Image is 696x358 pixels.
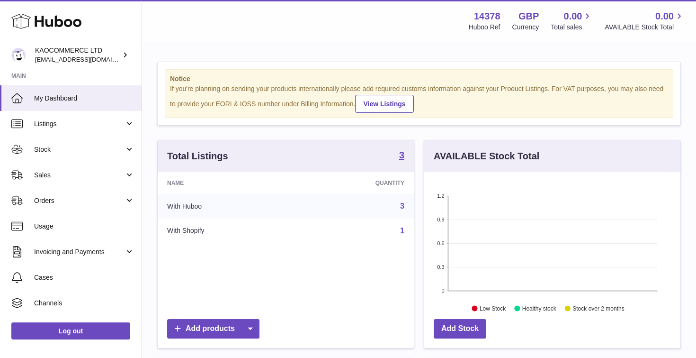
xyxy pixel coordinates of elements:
span: 0.00 [564,10,582,23]
h3: Total Listings [167,150,228,163]
text: 0.9 [437,217,444,222]
span: My Dashboard [34,94,134,103]
text: 0 [441,288,444,294]
strong: 3 [399,150,404,160]
a: 3 [400,202,404,210]
span: Cases [34,273,134,282]
td: With Shopify [158,219,296,243]
span: Usage [34,222,134,231]
text: 0.6 [437,240,444,246]
text: Stock over 2 months [572,305,624,312]
span: Listings [34,119,125,129]
span: Sales [34,171,125,180]
a: 3 [399,150,404,162]
div: Currency [512,23,539,32]
span: [EMAIL_ADDRESS][DOMAIN_NAME] [35,55,139,63]
span: Total sales [551,23,593,32]
strong: GBP [518,10,539,23]
a: Add Stock [434,319,486,339]
td: With Huboo [158,194,296,219]
strong: 14378 [474,10,500,23]
span: Channels [34,299,134,308]
span: Orders [34,196,125,205]
a: View Listings [355,95,413,113]
a: Add products [167,319,259,339]
div: Huboo Ref [469,23,500,32]
text: 1.2 [437,193,444,199]
h3: AVAILABLE Stock Total [434,150,539,163]
a: 0.00 Total sales [551,10,593,32]
text: Healthy stock [522,305,557,312]
span: 0.00 [655,10,674,23]
div: If you're planning on sending your products internationally please add required customs informati... [170,84,668,113]
th: Quantity [296,172,414,194]
img: hello@lunera.co.uk [11,48,26,62]
a: Log out [11,322,130,340]
th: Name [158,172,296,194]
a: 0.00 AVAILABLE Stock Total [605,10,685,32]
text: Low Stock [480,305,506,312]
span: Invoicing and Payments [34,248,125,257]
text: 0.3 [437,264,444,270]
span: Stock [34,145,125,154]
span: AVAILABLE Stock Total [605,23,685,32]
a: 1 [400,227,404,235]
div: KAOCOMMERCE LTD [35,46,120,64]
strong: Notice [170,74,668,83]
